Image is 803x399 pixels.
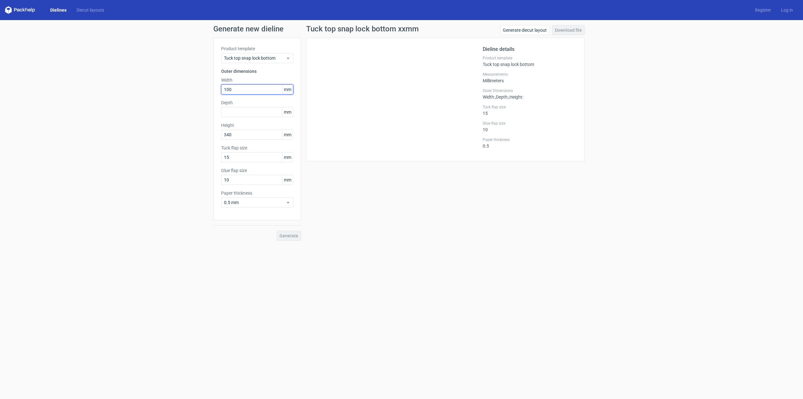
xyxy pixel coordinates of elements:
[224,55,286,61] span: Tuck top snap lock bottom
[483,72,577,77] label: Measurements
[224,199,286,206] span: 0.5 mm
[495,94,508,100] span: , Depth :
[483,46,577,53] h2: Dieline details
[508,94,523,100] span: , Height :
[483,88,577,93] label: Outer Dimensions
[483,72,577,83] div: Millimeters
[221,68,293,74] h3: Outer dimensions
[483,94,495,100] span: Width :
[306,25,419,33] h1: Tuck top snap lock bottom xxmm
[282,153,293,162] span: mm
[221,100,293,106] label: Depth
[72,7,109,13] a: Diecut layouts
[282,175,293,185] span: mm
[282,85,293,94] span: mm
[483,56,577,61] label: Product template
[776,7,798,13] a: Log in
[221,145,293,151] label: Tuck flap size
[221,190,293,196] label: Paper thickness
[500,25,550,35] a: Generate diecut layout
[221,46,293,52] label: Product template
[483,105,577,116] div: 15
[483,121,577,132] div: 10
[483,137,577,148] div: 0.5
[213,25,590,33] h1: Generate new dieline
[483,137,577,142] label: Paper thickness
[282,107,293,117] span: mm
[483,56,577,67] div: Tuck top snap lock bottom
[750,7,776,13] a: Register
[282,130,293,139] span: mm
[483,105,577,110] label: Tuck flap size
[221,77,293,83] label: Width
[45,7,72,13] a: Dielines
[483,121,577,126] label: Glue flap size
[221,122,293,128] label: Height
[221,167,293,174] label: Glue flap size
